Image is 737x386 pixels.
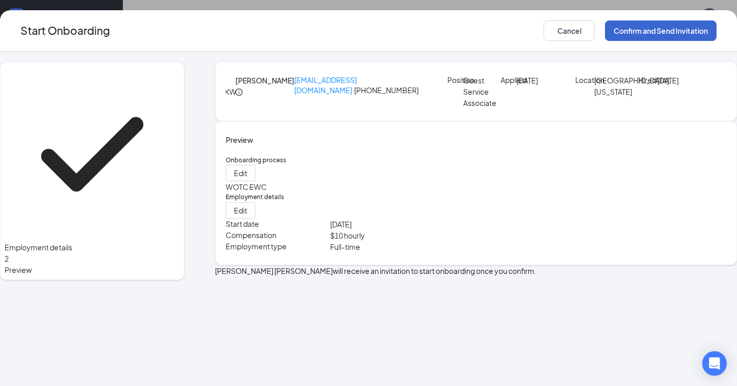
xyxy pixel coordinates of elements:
p: Hired [638,75,657,85]
p: · [PHONE_NUMBER] [294,75,447,98]
a: [EMAIL_ADDRESS][DOMAIN_NAME] [294,75,357,95]
h5: Employment details [226,192,726,202]
p: Employment type [226,241,330,251]
h5: Onboarding process [226,156,726,165]
p: [DATE] [516,75,549,86]
p: Full-time [330,241,476,252]
span: 2 [5,254,9,263]
p: [GEOGRAPHIC_DATA], [US_STATE] [594,75,632,97]
h3: Start Onboarding [20,22,110,39]
div: KW [225,86,236,97]
span: WOTC EWC [226,182,267,191]
p: [DATE] [330,219,476,230]
span: Employment details [5,242,180,253]
p: Compensation [226,230,330,240]
svg: Checkmark [5,67,180,242]
h4: [PERSON_NAME] [235,75,294,86]
button: Edit [226,165,255,181]
p: [PERSON_NAME] [PERSON_NAME] will receive an invitation to start onboarding once you confirm. [215,265,737,276]
span: Edit [234,205,247,216]
p: $ 10 hourly [330,230,476,241]
button: Confirm and Send Invitation [605,20,717,41]
p: Location [575,75,594,85]
span: Edit [234,168,247,178]
p: Start date [226,219,330,229]
p: Position [447,75,463,85]
p: [DATE] [657,75,695,86]
h4: Preview [226,134,726,145]
div: Open Intercom Messenger [702,351,727,376]
p: Guest Service Associate [463,75,495,109]
span: info-circle [235,89,243,96]
button: Cancel [544,20,595,41]
span: Preview [5,264,180,275]
button: Edit [226,202,255,219]
p: Applied [501,75,516,85]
